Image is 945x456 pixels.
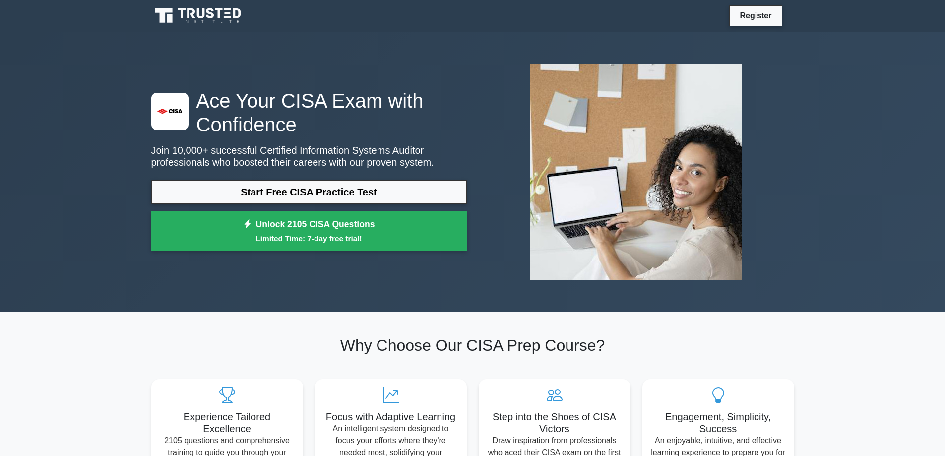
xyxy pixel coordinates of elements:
[734,9,777,22] a: Register
[650,411,786,435] h5: Engagement, Simplicity, Success
[164,233,454,244] small: Limited Time: 7-day free trial!
[487,411,623,435] h5: Step into the Shoes of CISA Victors
[151,180,467,204] a: Start Free CISA Practice Test
[151,336,794,355] h2: Why Choose Our CISA Prep Course?
[323,411,459,423] h5: Focus with Adaptive Learning
[151,89,467,136] h1: Ace Your CISA Exam with Confidence
[151,144,467,168] p: Join 10,000+ successful Certified Information Systems Auditor professionals who boosted their car...
[151,211,467,251] a: Unlock 2105 CISA QuestionsLimited Time: 7-day free trial!
[159,411,295,435] h5: Experience Tailored Excellence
